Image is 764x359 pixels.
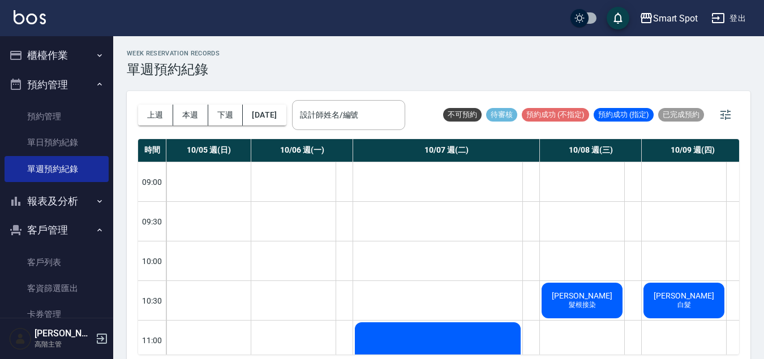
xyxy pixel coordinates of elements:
span: 待審核 [486,110,517,120]
a: 單日預約紀錄 [5,129,109,155]
span: 已完成預約 [658,110,704,120]
button: 櫃檯作業 [5,41,109,70]
button: 報表及分析 [5,187,109,216]
img: Logo [14,10,46,24]
button: [DATE] [243,105,286,126]
a: 卡券管理 [5,301,109,327]
div: 10:30 [138,280,166,320]
button: 本週 [173,105,208,126]
span: 髮根接染 [566,300,598,310]
span: [PERSON_NAME] [651,291,716,300]
a: 客資篩選匯出 [5,275,109,301]
div: 09:30 [138,201,166,241]
span: 預約成功 (不指定) [522,110,589,120]
button: save [607,7,629,29]
button: 登出 [707,8,750,29]
div: 時間 [138,139,166,162]
a: 單週預約紀錄 [5,156,109,182]
h2: WEEK RESERVATION RECORDS [127,50,220,57]
span: 白髮 [675,300,693,310]
div: 10/09 週(四) [642,139,744,162]
div: 10/07 週(二) [353,139,540,162]
p: 高階主管 [35,339,92,349]
button: 客戶管理 [5,215,109,245]
h3: 單週預約紀錄 [127,62,220,77]
button: Smart Spot [635,7,703,30]
div: 09:00 [138,162,166,201]
div: 10/08 週(三) [540,139,642,162]
a: 預約管理 [5,103,109,129]
button: 上週 [138,105,173,126]
span: 不可預約 [443,110,482,120]
span: 預約成功 (指定) [594,110,654,120]
div: 10/05 週(日) [166,139,251,162]
div: Smart Spot [653,11,698,25]
img: Person [9,327,32,350]
div: 10/06 週(一) [251,139,353,162]
button: 預約管理 [5,70,109,100]
div: 10:00 [138,241,166,280]
a: 客戶列表 [5,249,109,275]
span: [PERSON_NAME] [550,291,615,300]
button: 下週 [208,105,243,126]
h5: [PERSON_NAME] [35,328,92,339]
